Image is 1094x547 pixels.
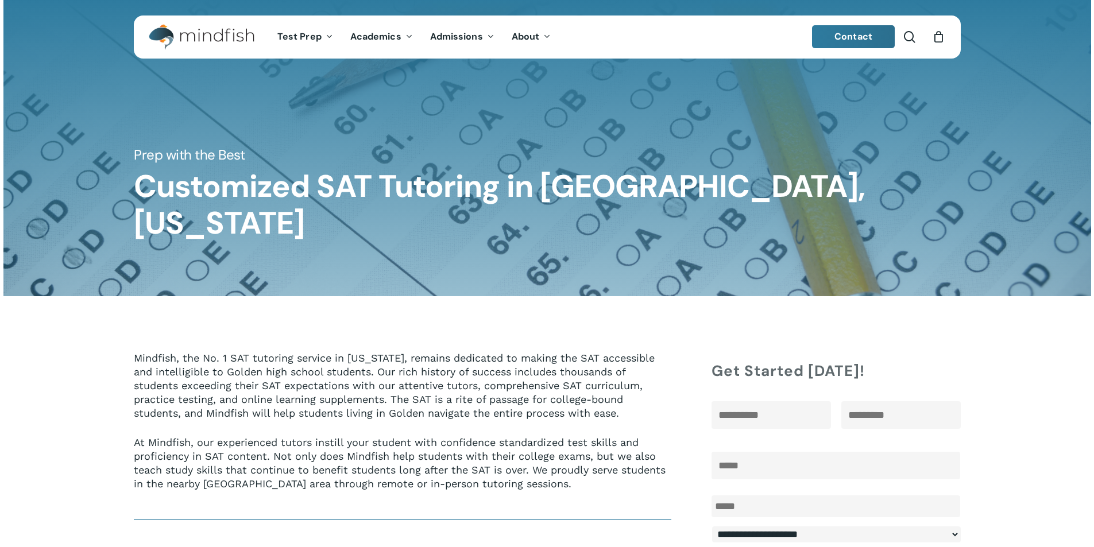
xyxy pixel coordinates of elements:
[134,351,672,436] p: Mindfish, the No. 1 SAT tutoring service in [US_STATE], remains dedicated to making the SAT acces...
[269,32,342,42] a: Test Prep
[422,32,503,42] a: Admissions
[834,30,872,42] span: Contact
[342,32,422,42] a: Academics
[134,146,960,164] h5: Prep with the Best
[134,168,960,242] h1: Customized SAT Tutoring in [GEOGRAPHIC_DATA], [US_STATE]
[350,30,401,42] span: Academics
[430,30,483,42] span: Admissions
[277,30,322,42] span: Test Prep
[503,32,560,42] a: About
[134,436,672,491] p: At Mindfish, our experienced tutors instill your student with confidence standardized test skills...
[269,15,559,59] nav: Main Menu
[812,25,895,48] a: Contact
[134,15,961,59] header: Main Menu
[512,30,540,42] span: About
[712,360,960,381] h4: Get Started [DATE]!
